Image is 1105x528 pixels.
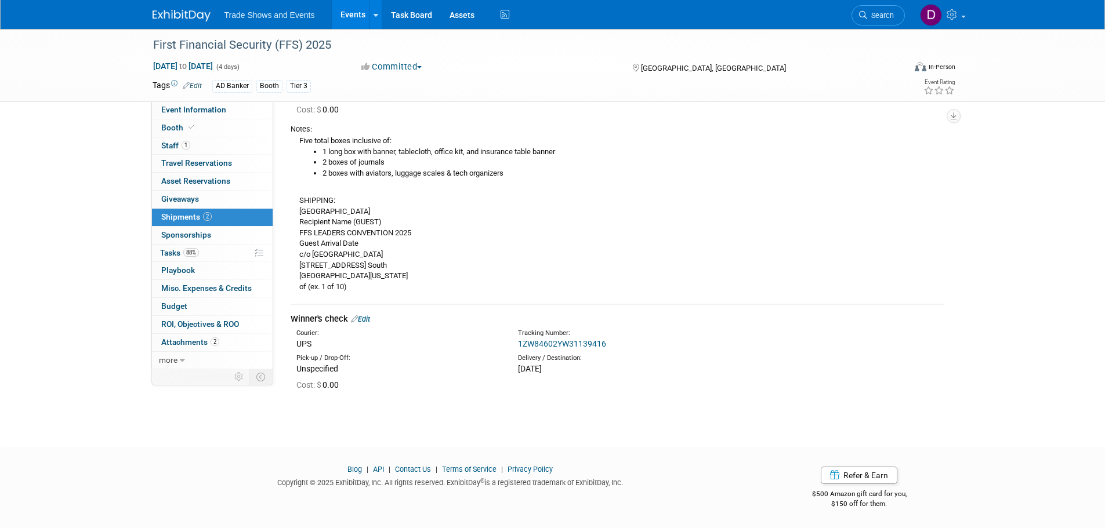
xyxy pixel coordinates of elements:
[161,212,212,221] span: Shipments
[923,79,955,85] div: Event Rating
[212,80,252,92] div: AD Banker
[836,60,956,78] div: Event Format
[152,334,273,351] a: Attachments2
[867,11,894,20] span: Search
[153,10,211,21] img: ExhibitDay
[183,248,199,257] span: 88%
[323,168,944,179] li: 2 boxes with aviators, luggage scales & tech organizers
[249,369,273,384] td: Toggle Event Tabs
[152,191,273,208] a: Giveaways
[518,363,722,374] div: [DATE]
[256,80,282,92] div: Booth
[296,354,501,363] div: Pick-up / Drop-Off:
[351,315,370,323] a: Edit
[291,134,944,292] div: Five total boxes inclusive of: SHIPPING: [GEOGRAPHIC_DATA] Recipient Name (GUEST) FFS LEADERS CON...
[821,467,897,484] a: Refer & Earn
[152,316,273,333] a: ROI, Objectives & ROO
[291,313,944,325] div: Winner's check
[177,61,189,71] span: to
[203,212,212,221] span: 2
[347,465,362,474] a: Blog
[152,137,273,155] a: Staff1
[296,364,338,373] span: Unspecified
[364,465,371,474] span: |
[152,245,273,262] a: Tasks88%
[152,280,273,297] a: Misc. Expenses & Credits
[920,4,942,26] img: Deb Leadbetter
[152,227,273,244] a: Sponsorships
[161,283,252,293] span: Misc. Expenses & Credits
[386,465,393,474] span: |
[161,141,190,150] span: Staff
[296,105,323,114] span: Cost: $
[161,176,230,185] span: Asset Reservations
[357,61,426,73] button: Committed
[508,465,553,474] a: Privacy Policy
[433,465,440,474] span: |
[224,10,315,20] span: Trade Shows and Events
[189,124,194,130] i: Booth reservation complete
[152,155,273,172] a: Travel Reservations
[287,80,311,92] div: Tier 3
[915,62,926,71] img: Format-Inperson.png
[160,248,199,257] span: Tasks
[215,63,240,71] span: (4 days)
[518,354,722,363] div: Delivery / Destination:
[498,465,506,474] span: |
[152,173,273,190] a: Asset Reservations
[928,63,955,71] div: In-Person
[161,158,232,167] span: Travel Reservations
[211,337,219,346] span: 2
[480,478,484,484] sup: ®
[641,64,786,72] span: [GEOGRAPHIC_DATA], [GEOGRAPHIC_DATA]
[152,352,273,369] a: more
[766,499,953,509] div: $150 off for them.
[183,82,202,90] a: Edit
[296,329,501,338] div: Courier:
[518,329,778,338] div: Tracking Number:
[161,301,187,311] span: Budget
[442,465,497,474] a: Terms of Service
[296,380,323,389] span: Cost: $
[291,124,944,134] div: Notes:
[153,61,213,71] span: [DATE] [DATE]
[152,119,273,137] a: Booth
[852,5,905,26] a: Search
[518,339,606,348] a: 1ZW84602YW31139416
[161,230,211,239] span: Sponsorships
[182,141,190,150] span: 1
[161,319,239,329] span: ROI, Objectives & ROO
[161,123,197,132] span: Booth
[373,465,384,474] a: API
[161,337,219,347] span: Attachments
[153,475,749,488] div: Copyright © 2025 ExhibitDay, Inc. All rights reserved. ExhibitDay is a registered trademark of Ex...
[395,465,431,474] a: Contact Us
[159,355,177,365] span: more
[323,157,944,168] li: 2 boxes of journals
[153,79,202,93] td: Tags
[152,209,273,226] a: Shipments2
[161,194,199,203] span: Giveaways
[229,369,249,384] td: Personalize Event Tab Strip
[296,338,501,349] div: UPS
[152,298,273,315] a: Budget
[296,380,343,389] span: 0.00
[766,482,953,508] div: $500 Amazon gift card for you,
[161,105,226,114] span: Event Information
[149,35,887,56] div: First Financial Security (FFS) 2025
[152,262,273,279] a: Playbook
[323,147,944,158] li: 1 long box with banner, tablecloth, office kit, and insurance table banner
[161,265,195,275] span: Playbook
[296,105,343,114] span: 0.00
[152,101,273,119] a: Event Information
